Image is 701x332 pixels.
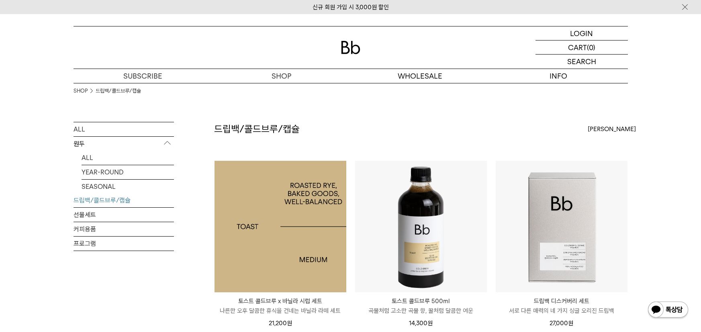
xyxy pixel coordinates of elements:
p: 나른한 오후 달콤한 휴식을 건네는 바닐라 라떼 세트 [215,306,346,316]
a: CART (0) [535,40,628,55]
p: 토스트 콜드브루 500ml [355,296,487,306]
p: SEARCH [567,55,596,69]
span: [PERSON_NAME] [588,124,636,134]
a: SHOP [212,69,351,83]
p: 서로 다른 매력의 네 가지 싱글 오리진 드립백 [496,306,627,316]
span: 원 [568,320,573,327]
a: SEASONAL [82,180,174,194]
span: 원 [427,320,433,327]
img: 1000001202_add2_013.jpg [215,161,346,292]
a: 드립백 디스커버리 세트 서로 다른 매력의 네 가지 싱글 오리진 드립백 [496,296,627,316]
p: 토스트 콜드브루 x 바닐라 시럽 세트 [215,296,346,306]
img: 카카오톡 채널 1:1 채팅 버튼 [647,301,689,320]
a: ALL [74,122,174,136]
span: 21,200 [269,320,292,327]
img: 토스트 콜드브루 500ml [355,161,487,292]
a: 토스트 콜드브루 x 바닐라 시럽 세트 나른한 오후 달콤한 휴식을 건네는 바닐라 라떼 세트 [215,296,346,316]
a: 토스트 콜드브루 x 바닐라 시럽 세트 [215,161,346,292]
a: 신규 회원 가입 시 3,000원 할인 [313,4,389,11]
a: 선물세트 [74,208,174,222]
a: 커피용품 [74,222,174,236]
img: 드립백 디스커버리 세트 [496,161,627,292]
a: YEAR-ROUND [82,165,174,179]
a: 드립백/콜드브루/캡슐 [74,193,174,207]
p: CART [568,40,587,54]
a: 토스트 콜드브루 500ml 곡물처럼 고소한 곡물 향, 꿀처럼 달콤한 여운 [355,296,487,316]
p: 곡물처럼 고소한 곡물 향, 꿀처럼 달콤한 여운 [355,306,487,316]
a: LOGIN [535,26,628,40]
img: 로고 [341,41,360,54]
h2: 드립백/콜드브루/캡슐 [214,122,300,136]
p: (0) [587,40,595,54]
a: ALL [82,151,174,165]
p: LOGIN [570,26,593,40]
a: SHOP [74,87,88,95]
a: 프로그램 [74,237,174,251]
p: WHOLESALE [351,69,489,83]
span: 14,300 [409,320,433,327]
span: 27,000 [550,320,573,327]
p: 드립백 디스커버리 세트 [496,296,627,306]
span: 원 [287,320,292,327]
a: SUBSCRIBE [74,69,212,83]
p: INFO [489,69,628,83]
a: 드립백/콜드브루/캡슐 [96,87,141,95]
p: 원두 [74,137,174,151]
